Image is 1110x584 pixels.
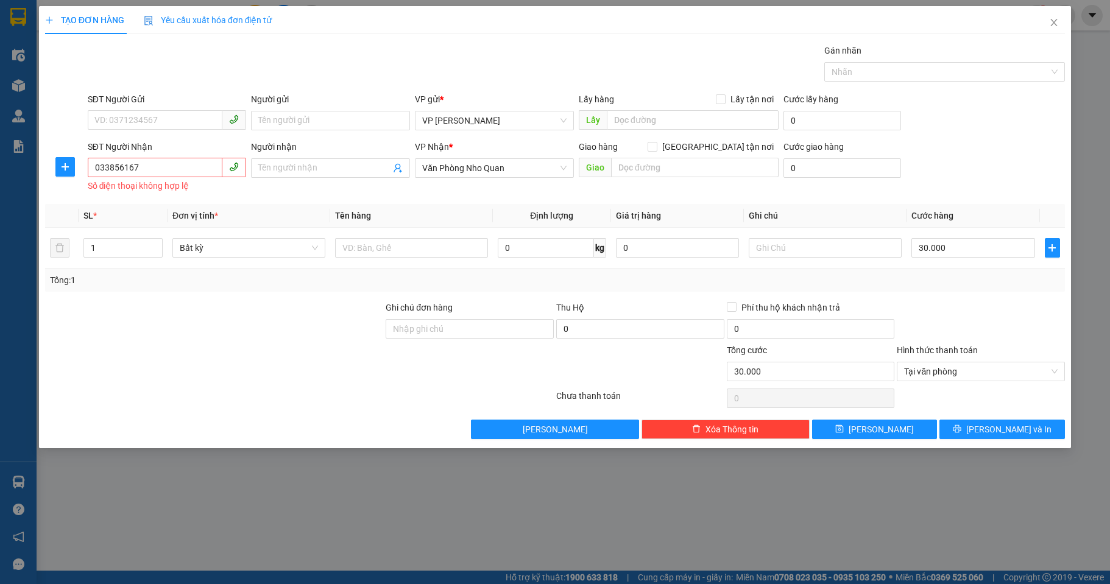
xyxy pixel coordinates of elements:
[180,239,318,257] span: Bất kỳ
[744,204,907,228] th: Ghi chú
[523,423,588,436] span: [PERSON_NAME]
[579,94,614,104] span: Lấy hàng
[749,238,902,258] input: Ghi Chú
[172,211,218,220] span: Đơn vị tính
[555,389,726,410] div: Chưa thanh toán
[229,114,239,124] span: phone
[849,423,914,436] span: [PERSON_NAME]
[939,420,1065,439] button: printer[PERSON_NAME] và In
[335,238,488,258] input: VD: Bàn, Ghế
[251,93,410,106] div: Người gửi
[415,142,449,152] span: VP Nhận
[50,238,69,258] button: delete
[471,420,639,439] button: [PERSON_NAME]
[88,93,247,106] div: SĐT Người Gửi
[737,301,845,314] span: Phí thu hộ khách nhận trả
[726,93,779,106] span: Lấy tận nơi
[904,362,1058,381] span: Tại văn phòng
[144,16,154,26] img: icon
[50,273,429,287] div: Tổng: 1
[83,211,93,220] span: SL
[335,211,371,220] span: Tên hàng
[835,424,844,434] span: save
[783,111,902,130] input: Cước lấy hàng
[783,142,844,152] label: Cước giao hàng
[657,140,779,153] span: [GEOGRAPHIC_DATA] tận nơi
[251,140,410,153] div: Người nhận
[611,158,779,177] input: Dọc đường
[422,111,567,130] span: VP Nguyễn Quốc Trị
[705,423,758,436] span: Xóa Thông tin
[56,162,74,172] span: plus
[556,303,584,312] span: Thu Hộ
[616,238,739,258] input: 0
[594,238,606,258] span: kg
[386,319,554,339] input: Ghi chú đơn hàng
[1037,6,1071,40] button: Close
[616,211,661,220] span: Giá trị hàng
[144,15,272,25] span: Yêu cầu xuất hóa đơn điện tử
[783,94,838,104] label: Cước lấy hàng
[579,110,607,130] span: Lấy
[783,158,902,178] input: Cước giao hàng
[642,420,810,439] button: deleteXóa Thông tin
[422,159,567,177] span: Văn Phòng Nho Quan
[953,424,961,434] span: printer
[55,157,75,177] button: plus
[386,303,453,312] label: Ghi chú đơn hàng
[415,93,574,106] div: VP gửi
[530,211,573,220] span: Định lượng
[1045,243,1060,253] span: plus
[824,46,861,55] label: Gán nhãn
[45,15,124,25] span: TẠO ĐƠN HÀNG
[1045,238,1061,258] button: plus
[1049,18,1059,27] span: close
[88,179,247,193] div: Số điện thoại không hợp lệ
[897,345,978,355] label: Hình thức thanh toán
[88,140,247,153] div: SĐT Người Nhận
[393,163,403,173] span: user-add
[607,110,779,130] input: Dọc đường
[966,423,1052,436] span: [PERSON_NAME] và In
[911,211,953,220] span: Cước hàng
[229,162,239,172] span: phone
[692,424,701,434] span: delete
[45,16,54,24] span: plus
[727,345,767,355] span: Tổng cước
[812,420,938,439] button: save[PERSON_NAME]
[579,142,618,152] span: Giao hàng
[579,158,611,177] span: Giao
